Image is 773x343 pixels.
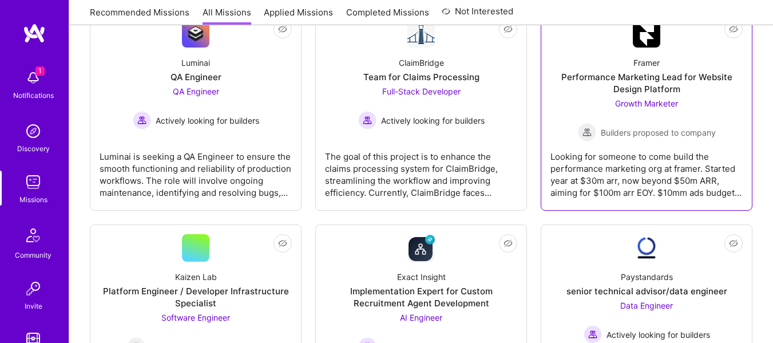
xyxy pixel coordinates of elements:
[175,271,217,283] div: Kaizen Lab
[550,71,743,95] div: Performance Marketing Lead for Website Design Platform
[173,86,219,96] span: QA Engineer
[161,313,230,322] span: Software Engineer
[729,25,738,34] i: icon EyeClosed
[621,271,673,283] div: Paystandards
[171,71,221,83] div: QA Engineer
[442,5,513,25] a: Not Interested
[22,120,45,143] img: discovery
[264,6,333,25] a: Applied Missions
[400,313,442,322] span: AI Engineer
[550,20,743,201] a: Company LogoFramerPerformance Marketing Lead for Website Design PlatformGrowth Marketer Builders ...
[407,20,435,48] img: Company Logo
[504,25,513,34] i: icon EyeClosed
[23,23,46,44] img: logo
[504,239,513,248] i: icon EyeClosed
[22,277,45,300] img: Invite
[325,20,517,201] a: Company LogoClaimBridgeTeam for Claims ProcessingFull-Stack Developer Actively looking for builde...
[381,115,485,127] span: Actively looking for builders
[133,111,151,129] img: Actively looking for builders
[358,111,376,129] img: Actively looking for builders
[615,98,678,108] span: Growth Marketer
[19,222,47,249] img: Community
[156,115,259,127] span: Actively looking for builders
[100,141,292,199] div: Luminai is seeking a QA Engineer to ensure the smooth functioning and reliability of production w...
[325,141,517,199] div: The goal of this project is to enhance the claims processing system for ClaimBridge, streamlining...
[13,89,54,101] div: Notifications
[278,239,287,248] i: icon EyeClosed
[633,20,660,48] img: Company Logo
[90,6,189,25] a: Recommended Missions
[550,141,743,199] div: Looking for someone to come build the performance marketing org at framer. Started year at $30m a...
[346,6,429,25] a: Completed Missions
[397,271,446,283] div: Exact Insight
[182,20,209,48] img: Company Logo
[606,329,710,341] span: Actively looking for builders
[100,20,292,201] a: Company LogoLuminaiQA EngineerQA Engineer Actively looking for buildersActively looking for build...
[620,301,673,310] span: Data Engineer
[601,127,716,139] span: Builders proposed to company
[25,300,42,312] div: Invite
[278,25,287,34] i: icon EyeClosed
[22,171,45,194] img: teamwork
[633,234,660,262] img: Company Logo
[566,285,727,297] div: senior technical advisor/data engineer
[399,57,444,69] div: ClaimBridge
[17,143,50,155] div: Discovery
[181,57,210,69] div: Luminai
[578,123,596,141] img: Builders proposed to company
[729,239,738,248] i: icon EyeClosed
[407,234,435,262] img: Company Logo
[19,194,47,206] div: Missions
[382,86,461,96] span: Full-Stack Developer
[15,249,51,261] div: Community
[22,66,45,89] img: bell
[633,57,660,69] div: Framer
[325,285,517,309] div: Implementation Expert for Custom Recruitment Agent Development
[100,285,292,309] div: Platform Engineer / Developer Infrastructure Specialist
[35,66,45,76] span: 1
[203,6,251,25] a: All Missions
[363,71,479,83] div: Team for Claims Processing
